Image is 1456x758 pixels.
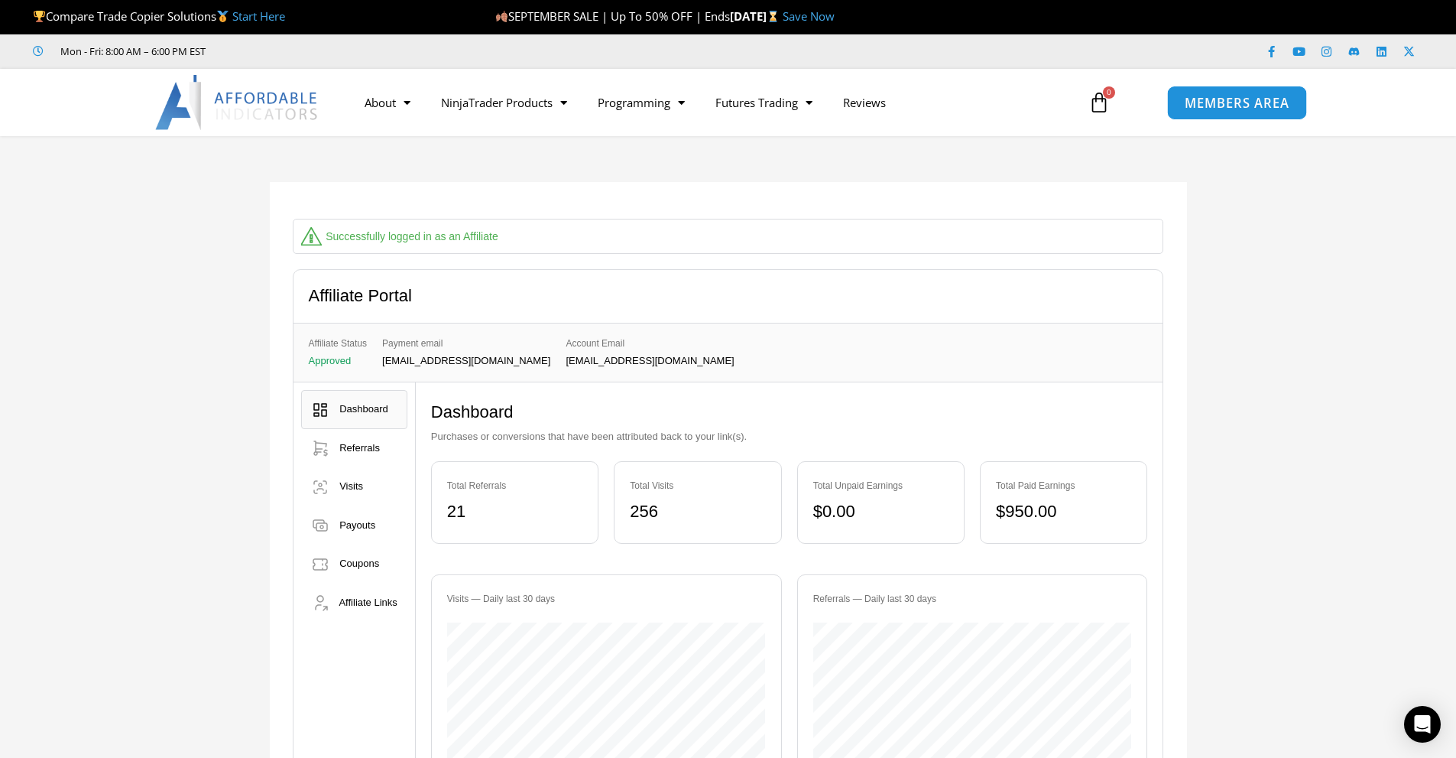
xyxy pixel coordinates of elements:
span: Payouts [339,519,375,531]
a: Start Here [232,8,285,24]
a: Referrals [301,429,407,468]
span: Mon - Fri: 8:00 AM – 6:00 PM EST [57,42,206,60]
span: Referrals [339,442,380,454]
span: Compare Trade Copier Solutions [33,8,285,24]
bdi: 950.00 [996,502,1057,521]
span: SEPTEMBER SALE | Up To 50% OFF | Ends [495,8,730,24]
span: 0 [1103,86,1115,99]
a: Coupons [301,545,407,584]
span: Coupons [339,558,379,569]
div: 256 [630,496,765,528]
a: Futures Trading [700,85,828,120]
p: [EMAIL_ADDRESS][DOMAIN_NAME] [382,356,550,366]
a: Payouts [301,506,407,545]
div: Total Paid Earnings [996,477,1131,494]
strong: [DATE] [730,8,783,24]
img: 🥇 [217,11,229,22]
a: About [349,85,426,120]
img: 🍂 [496,11,507,22]
span: MEMBERS AREA [1185,96,1289,109]
span: Affiliate Status [309,335,368,352]
a: Visits [301,467,407,506]
p: Purchases or conversions that have been attributed back to your link(s). [431,428,1148,446]
bdi: 0.00 [813,502,855,521]
span: $ [813,502,822,521]
div: Visits — Daily last 30 days [447,590,766,607]
a: 0 [1065,80,1133,125]
span: Payment email [382,335,550,352]
div: 21 [447,496,582,528]
a: MEMBERS AREA [1167,85,1307,119]
nav: Menu [349,85,1071,120]
div: Referrals — Daily last 30 days [813,590,1132,607]
a: NinjaTrader Products [426,85,582,120]
div: Open Intercom Messenger [1404,706,1441,743]
span: Dashboard [339,403,388,415]
a: Save Now [783,8,835,24]
h2: Dashboard [431,402,1148,424]
img: ⌛ [767,11,779,22]
a: Affiliate Links [301,584,407,623]
a: Reviews [828,85,901,120]
p: Approved [309,356,368,366]
iframe: Customer reviews powered by Trustpilot [227,44,456,59]
div: Total Unpaid Earnings [813,477,949,494]
span: Account Email [566,335,734,352]
img: 🏆 [34,11,45,22]
div: Total Referrals [447,477,582,494]
img: LogoAI | Affordable Indicators – NinjaTrader [155,75,319,130]
div: Successfully logged in as an Affiliate [326,230,498,243]
h2: Affiliate Portal [309,285,412,307]
a: Dashboard [301,390,407,429]
a: Programming [582,85,700,120]
p: [EMAIL_ADDRESS][DOMAIN_NAME] [566,356,734,366]
span: $ [996,502,1005,521]
div: Total Visits [630,477,765,494]
span: Affiliate Links [339,597,397,608]
span: Visits [339,480,363,492]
